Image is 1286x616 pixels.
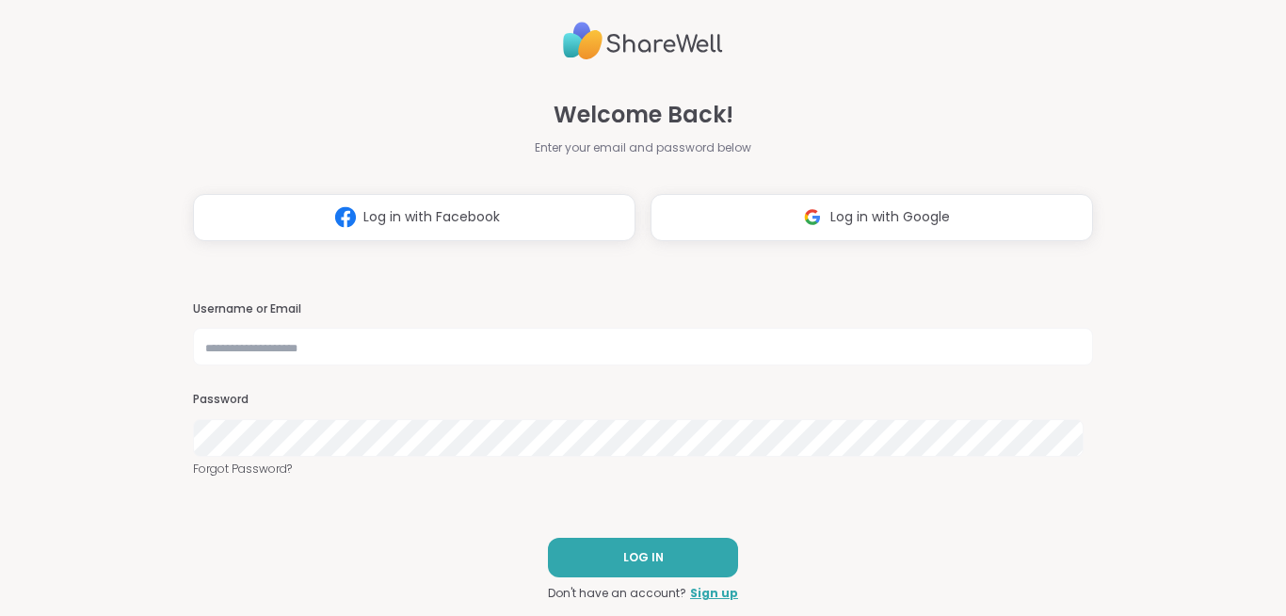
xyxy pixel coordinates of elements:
span: Welcome Back! [554,98,733,132]
span: Log in with Facebook [363,207,500,227]
span: Log in with Google [830,207,950,227]
button: LOG IN [548,538,738,577]
img: ShareWell Logo [563,14,723,68]
img: ShareWell Logomark [328,200,363,235]
img: ShareWell Logomark [795,200,830,235]
h3: Username or Email [193,301,1093,317]
h3: Password [193,392,1093,408]
button: Log in with Google [651,194,1093,241]
a: Sign up [690,585,738,602]
button: Log in with Facebook [193,194,635,241]
span: LOG IN [623,549,664,566]
span: Don't have an account? [548,585,686,602]
span: Enter your email and password below [535,139,751,156]
a: Forgot Password? [193,461,1093,478]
